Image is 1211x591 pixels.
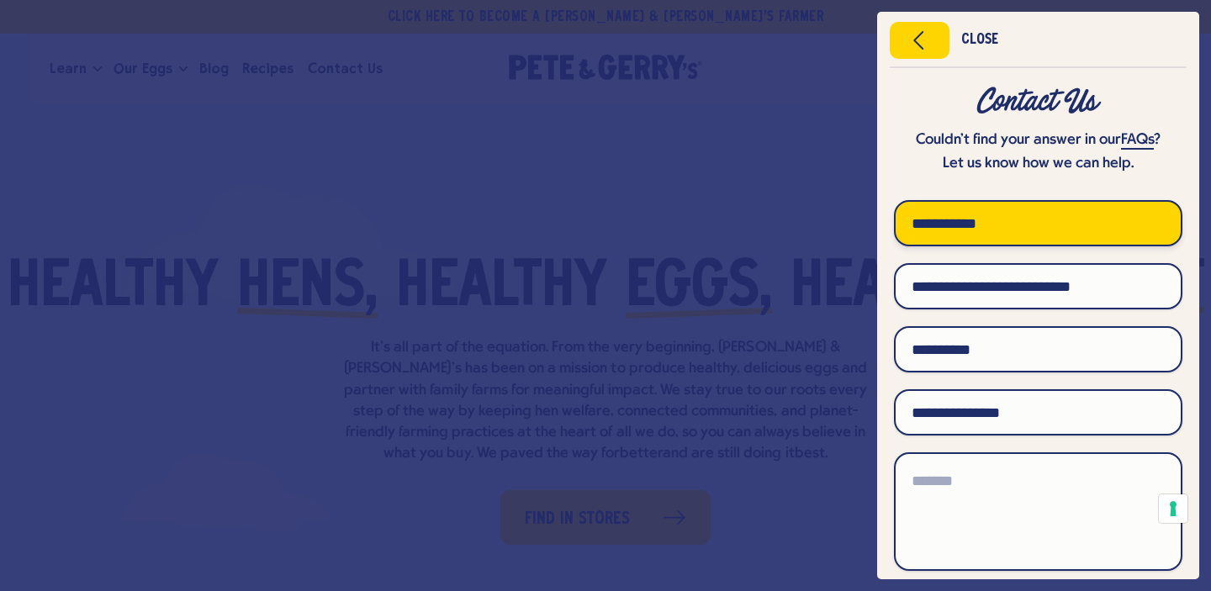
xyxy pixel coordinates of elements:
div: Contact Us [894,87,1182,117]
button: Your consent preferences for tracking technologies [1159,494,1187,523]
button: Close menu [890,22,949,59]
p: Let us know how we can help. [894,152,1182,176]
div: Close [961,34,998,46]
a: FAQs [1121,132,1154,150]
p: Couldn’t find your answer in our ? [894,129,1182,152]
